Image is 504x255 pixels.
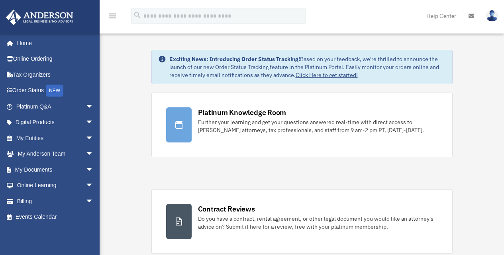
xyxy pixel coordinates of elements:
[6,115,106,130] a: Digital Productsarrow_drop_down
[6,99,106,115] a: Platinum Q&Aarrow_drop_down
[6,193,106,209] a: Billingarrow_drop_down
[198,204,255,214] div: Contract Reviews
[6,146,106,162] a: My Anderson Teamarrow_drop_down
[108,14,117,21] a: menu
[6,130,106,146] a: My Entitiesarrow_drop_down
[86,130,102,146] span: arrow_drop_down
[198,215,438,231] div: Do you have a contract, rental agreement, or other legal document you would like an attorney's ad...
[6,83,106,99] a: Order StatusNEW
[169,55,446,79] div: Based on your feedback, we're thrilled to announce the launch of our new Order Status Tracking fe...
[6,51,106,67] a: Online Ordering
[198,107,286,117] div: Platinum Knowledge Room
[296,71,358,79] a: Click Here to get started!
[108,11,117,21] i: menu
[46,85,63,97] div: NEW
[151,189,453,254] a: Contract Reviews Do you have a contract, rental agreement, or other legal document you would like...
[86,99,102,115] span: arrow_drop_down
[151,93,453,157] a: Platinum Knowledge Room Further your learning and get your questions answered real-time with dire...
[6,162,106,178] a: My Documentsarrow_drop_down
[86,146,102,162] span: arrow_drop_down
[86,178,102,194] span: arrow_drop_down
[4,10,76,25] img: Anderson Advisors Platinum Portal
[6,178,106,194] a: Online Learningarrow_drop_down
[86,193,102,210] span: arrow_drop_down
[486,10,498,22] img: User Pic
[6,67,106,83] a: Tax Organizers
[6,209,106,225] a: Events Calendar
[6,35,102,51] a: Home
[86,115,102,131] span: arrow_drop_down
[198,118,438,134] div: Further your learning and get your questions answered real-time with direct access to [PERSON_NAM...
[133,11,142,20] i: search
[86,162,102,178] span: arrow_drop_down
[169,55,300,63] strong: Exciting News: Introducing Order Status Tracking!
